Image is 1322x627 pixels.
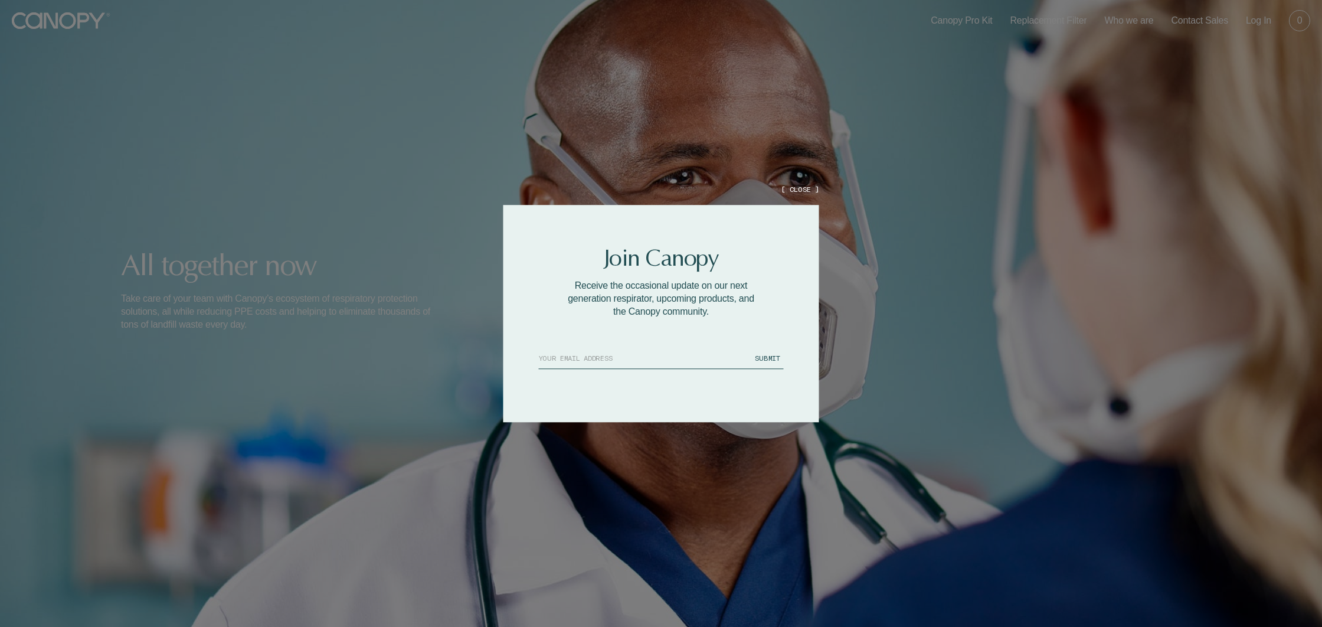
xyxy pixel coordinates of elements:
input: YOUR EMAIL ADDRESS [539,348,751,368]
button: SUBMIT [751,348,784,368]
span: SUBMIT [755,354,780,362]
h2: Join Canopy [563,246,759,270]
p: Receive the occasional update on our next generation respirator, upcoming products, and the Canop... [563,279,759,318]
button: [ CLOSE ] [781,184,819,194]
